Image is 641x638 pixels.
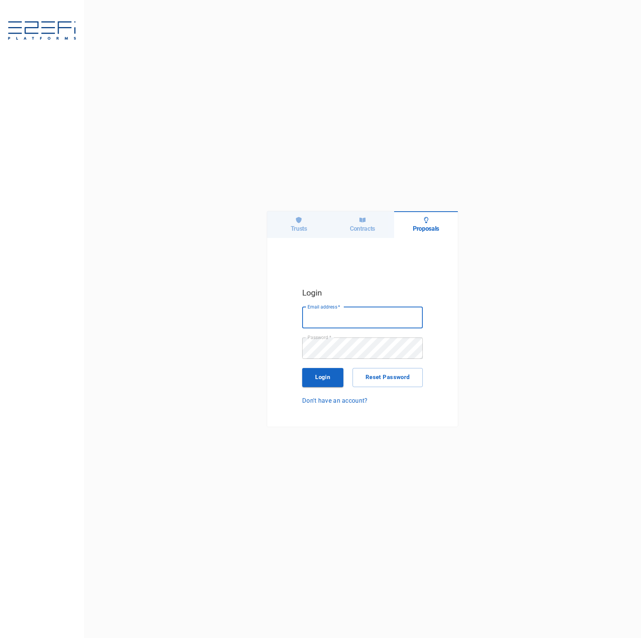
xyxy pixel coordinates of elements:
[350,225,375,232] h6: Contracts
[302,368,343,387] button: Login
[353,368,423,387] button: Reset Password
[413,225,439,232] h6: Proposals
[308,334,331,341] label: Password
[308,304,340,310] label: Email address
[302,286,423,299] h5: Login
[302,396,423,405] a: Don't have an account?
[291,225,307,232] h6: Trusts
[8,21,76,41] img: E2EFiPLATFORMS-7f06cbf9.svg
